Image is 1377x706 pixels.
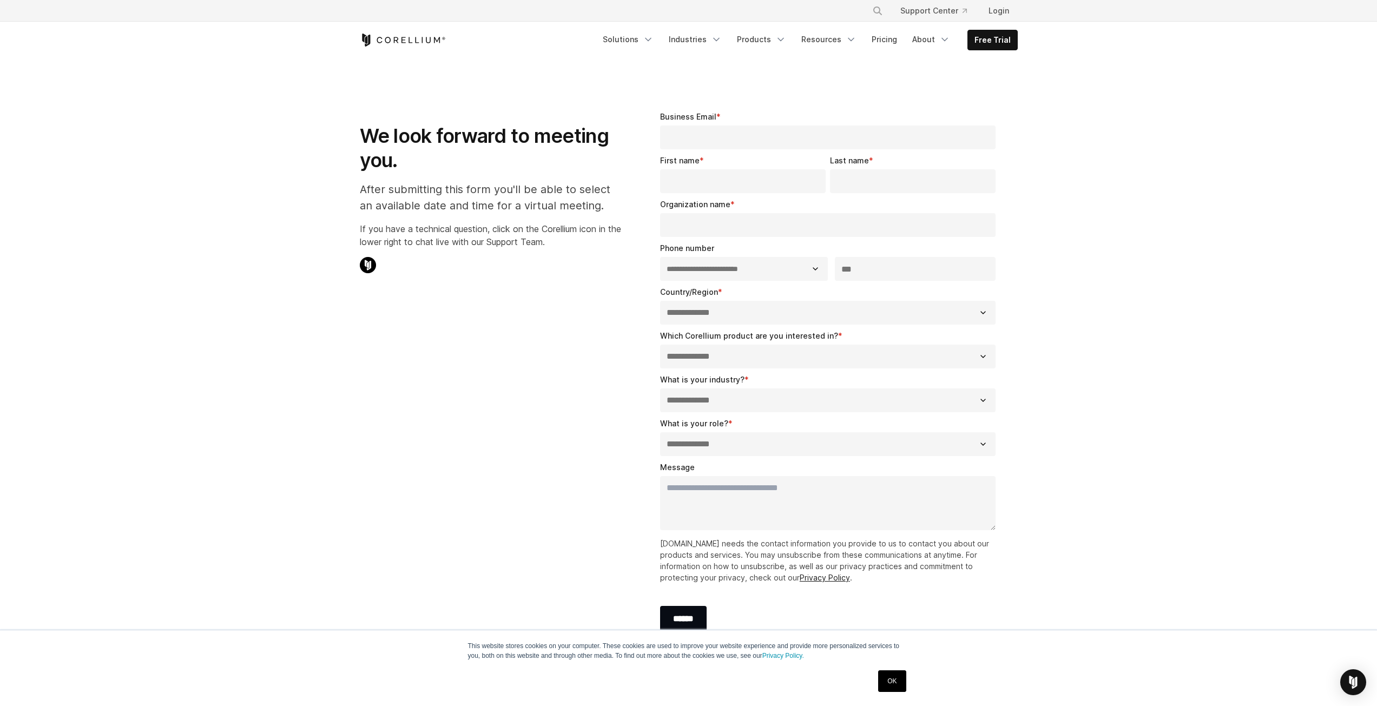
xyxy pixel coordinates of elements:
[360,124,621,173] h1: We look forward to meeting you.
[662,30,728,49] a: Industries
[660,156,700,165] span: First name
[360,181,621,214] p: After submitting this form you'll be able to select an available date and time for a virtual meet...
[892,1,976,21] a: Support Center
[360,222,621,248] p: If you have a technical question, click on the Corellium icon in the lower right to chat live wit...
[660,463,695,472] span: Message
[868,1,887,21] button: Search
[660,375,744,384] span: What is your industry?
[865,30,904,49] a: Pricing
[730,30,793,49] a: Products
[800,573,850,582] a: Privacy Policy
[660,200,730,209] span: Organization name
[906,30,957,49] a: About
[596,30,1018,50] div: Navigation Menu
[980,1,1018,21] a: Login
[830,156,869,165] span: Last name
[360,34,446,47] a: Corellium Home
[660,287,718,296] span: Country/Region
[795,30,863,49] a: Resources
[660,538,1000,583] p: [DOMAIN_NAME] needs the contact information you provide to us to contact you about our products a...
[660,112,716,121] span: Business Email
[660,331,838,340] span: Which Corellium product are you interested in?
[762,652,804,659] a: Privacy Policy.
[360,257,376,273] img: Corellium Chat Icon
[859,1,1018,21] div: Navigation Menu
[596,30,660,49] a: Solutions
[968,30,1017,50] a: Free Trial
[878,670,906,692] a: OK
[1340,669,1366,695] div: Open Intercom Messenger
[660,243,714,253] span: Phone number
[660,419,728,428] span: What is your role?
[468,641,910,661] p: This website stores cookies on your computer. These cookies are used to improve your website expe...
